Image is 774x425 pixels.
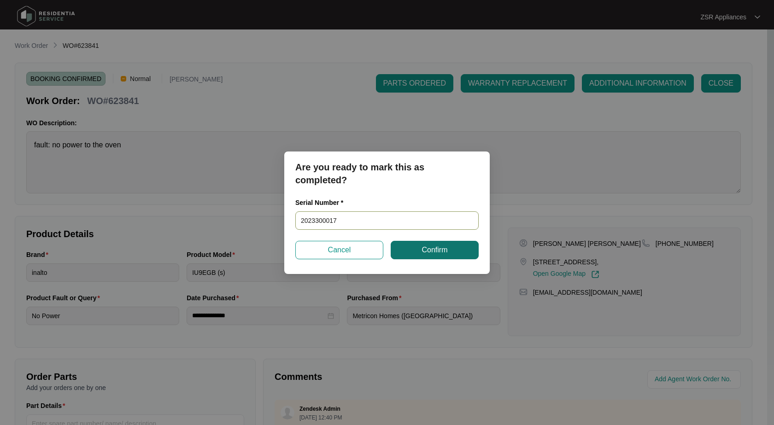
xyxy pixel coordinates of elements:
[295,174,479,186] p: completed?
[295,161,479,174] p: Are you ready to mark this as
[422,245,447,256] span: Confirm
[328,245,351,256] span: Cancel
[295,241,383,259] button: Cancel
[295,198,350,207] label: Serial Number *
[391,241,479,259] button: Confirm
